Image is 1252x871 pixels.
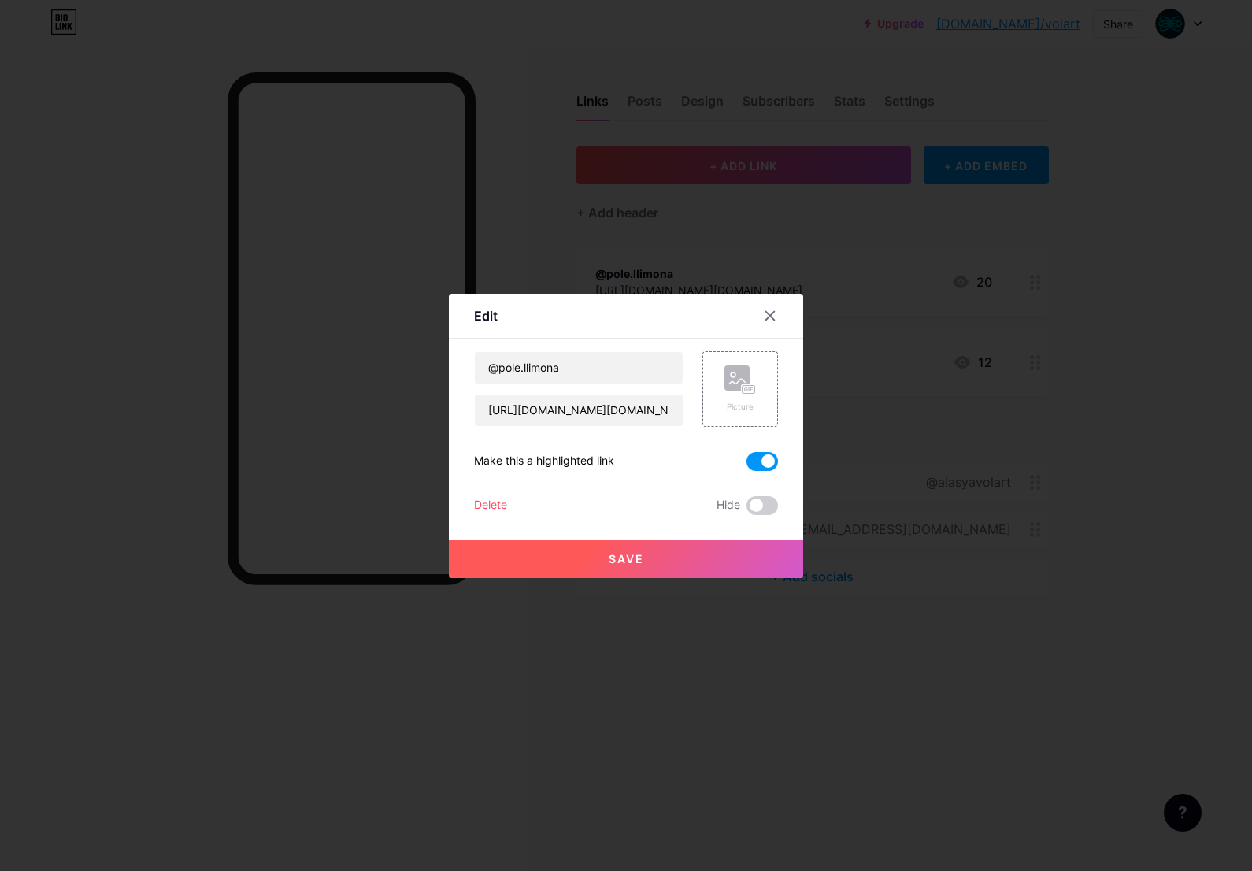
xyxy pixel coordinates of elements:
[717,496,740,515] span: Hide
[474,306,498,325] div: Edit
[609,552,644,565] span: Save
[724,401,756,413] div: Picture
[475,352,683,384] input: Title
[474,496,507,515] div: Delete
[475,395,683,426] input: URL
[449,540,803,578] button: Save
[474,452,614,471] div: Make this a highlighted link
